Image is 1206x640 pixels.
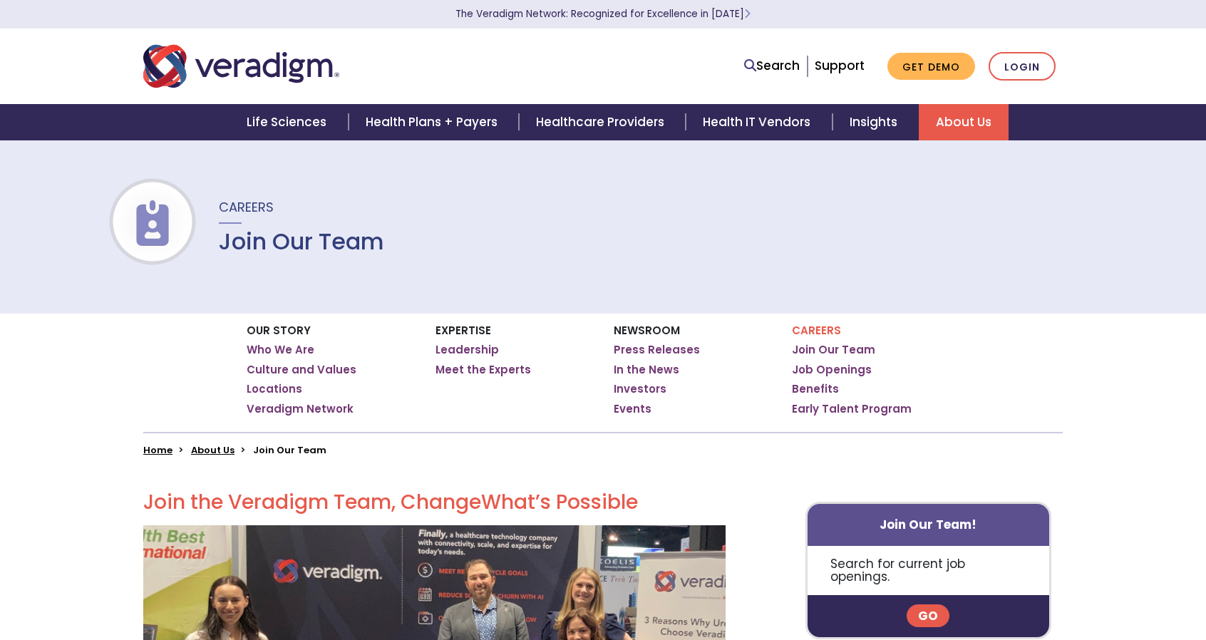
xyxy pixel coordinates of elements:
a: Meet the Experts [435,363,531,377]
a: About Us [919,104,1009,140]
a: Press Releases [614,343,700,357]
a: Home [143,443,172,457]
img: Veradigm logo [143,43,339,90]
a: Locations [247,382,302,396]
a: About Us [191,443,234,457]
h2: Join the Veradigm Team, Change [143,490,726,515]
a: Join Our Team [792,343,875,357]
a: Culture and Values [247,363,356,377]
strong: Join Our Team! [880,516,976,533]
a: Job Openings [792,363,872,377]
a: Life Sciences [230,104,348,140]
a: Healthcare Providers [519,104,686,140]
span: Learn More [744,7,751,21]
a: In the News [614,363,679,377]
a: Support [815,57,865,74]
a: Health Plans + Payers [349,104,519,140]
a: Get Demo [887,53,975,81]
p: Search for current job openings. [808,546,1049,595]
span: Careers [219,198,274,216]
a: Health IT Vendors [686,104,832,140]
a: Investors [614,382,666,396]
a: Who We Are [247,343,314,357]
a: Veradigm Network [247,402,354,416]
span: What’s Possible [481,488,638,516]
a: Search [744,56,800,76]
a: Insights [833,104,919,140]
a: Login [989,52,1056,81]
a: The Veradigm Network: Recognized for Excellence in [DATE]Learn More [455,7,751,21]
a: Leadership [435,343,499,357]
a: Go [907,604,949,627]
h1: Join Our Team [219,228,384,255]
a: Early Talent Program [792,402,912,416]
a: Events [614,402,651,416]
a: Benefits [792,382,839,396]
